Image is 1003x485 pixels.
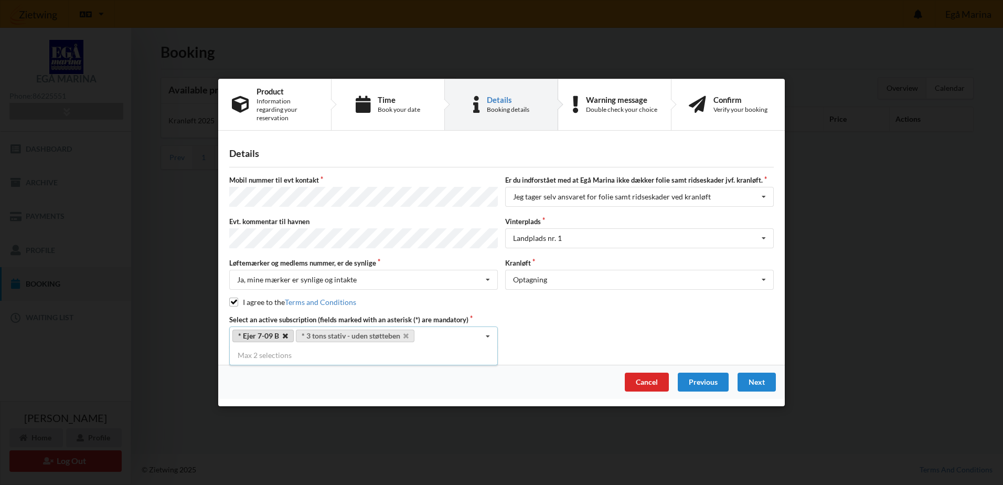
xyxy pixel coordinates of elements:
[513,194,711,201] div: Jeg tager selv ansvaret for folie samt ridseskader ved kranløft
[513,235,562,242] div: Landplads nr. 1
[229,346,498,365] div: Max 2 selections
[586,106,657,114] div: Double check your choice
[229,315,498,324] label: Select an active subscription (fields marked with an asterisk (*) are mandatory)
[713,96,767,104] div: Confirm
[237,276,357,283] div: Ja, mine mærker er synlige og intakte
[229,298,356,307] label: I agree to the
[738,373,776,392] div: Next
[713,106,767,114] div: Verify your booking
[378,96,420,104] div: Time
[487,106,529,114] div: Booking details
[229,217,498,226] label: Evt. kommentar til havnen
[505,175,774,185] label: Er du indforstået med at Egå Marina ikke dækker folie samt ridseskader jvf. kranløft.
[229,175,498,185] label: Mobil nummer til evt kontakt
[678,373,729,392] div: Previous
[378,106,420,114] div: Book your date
[229,258,498,268] label: Løftemærker og medlems nummer, er de synlige
[505,217,774,226] label: Vinterplads
[285,298,356,307] a: Terms and Conditions
[487,96,529,104] div: Details
[229,147,774,160] div: Details
[232,330,294,342] a: * Ejer 7-09 B
[296,330,415,342] a: * 3 tons stativ - uden støtteben
[586,96,657,104] div: Warning message
[625,373,669,392] div: Cancel
[505,258,774,268] label: Kranløft
[257,87,317,96] div: Product
[257,97,317,122] div: Information regarding your reservation
[513,276,547,283] div: Optagning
